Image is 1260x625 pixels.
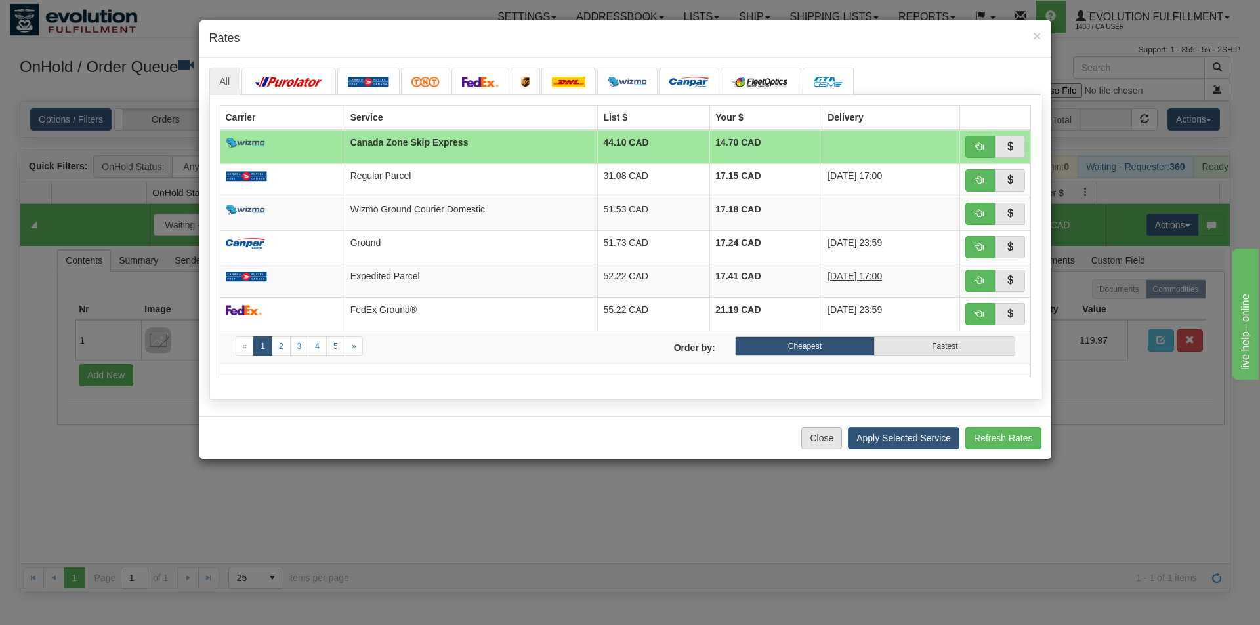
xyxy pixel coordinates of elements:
label: Cheapest [735,336,875,356]
td: Wizmo Ground Courier Domestic [345,197,598,230]
img: dhl.png [552,77,585,87]
img: campar.png [226,238,265,249]
a: 4 [308,336,327,356]
img: campar.png [669,77,709,87]
img: purolator.png [252,77,325,87]
img: FedEx.png [462,77,499,87]
td: 5 Days [822,230,959,264]
button: Refresh Rates [965,427,1041,449]
img: ups.png [521,77,530,87]
td: Ground [345,230,598,264]
button: Apply Selected Service [848,427,959,449]
img: CarrierLogo_10182.png [731,77,791,87]
a: All [209,68,241,95]
h4: Rates [209,30,1041,47]
img: Canada_post.png [348,77,389,87]
span: [DATE] 23:59 [828,304,882,315]
img: Canada_post.png [226,171,267,182]
span: [DATE] 17:00 [828,271,882,281]
td: 52.22 CAD [598,264,710,297]
a: 3 [290,336,309,356]
td: 17.18 CAD [710,197,822,230]
a: Next [345,336,364,356]
td: 14.70 CAD [710,130,822,164]
img: CarrierLogo_10191.png [813,77,843,87]
th: Your $ [710,105,822,130]
th: Delivery [822,105,959,130]
label: Order by: [625,336,725,354]
td: Expedited Parcel [345,264,598,297]
td: 8 Days [822,163,959,197]
span: [DATE] 23:59 [828,237,882,248]
img: wizmo.png [226,138,265,148]
td: 17.41 CAD [710,264,822,297]
th: Carrier [220,105,345,130]
img: FedEx.png [226,305,262,315]
a: 5 [326,336,345,356]
a: 1 [253,336,272,356]
span: [DATE] 17:00 [828,171,882,181]
img: wizmo.png [226,205,265,215]
td: 5 Days [822,264,959,297]
td: 44.10 CAD [598,130,710,164]
td: FedEx Ground® [345,297,598,331]
span: × [1033,28,1041,43]
td: Canada Zone Skip Express [345,130,598,164]
img: wizmo.png [608,77,647,87]
div: live help - online [10,8,121,24]
img: Canada_post.png [226,272,267,282]
button: Close [1033,29,1041,43]
a: 2 [272,336,291,356]
button: Close [801,427,842,449]
span: » [352,342,356,351]
td: Regular Parcel [345,163,598,197]
td: 17.15 CAD [710,163,822,197]
td: 55.22 CAD [598,297,710,331]
td: 21.19 CAD [710,297,822,331]
label: Fastest [875,336,1015,356]
th: Service [345,105,598,130]
td: 51.73 CAD [598,230,710,264]
img: tnt.png [411,77,440,87]
td: 31.08 CAD [598,163,710,197]
iframe: chat widget [1230,245,1259,379]
td: 51.53 CAD [598,197,710,230]
td: 17.24 CAD [710,230,822,264]
th: List $ [598,105,710,130]
a: Previous [236,336,255,356]
span: « [243,342,247,351]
